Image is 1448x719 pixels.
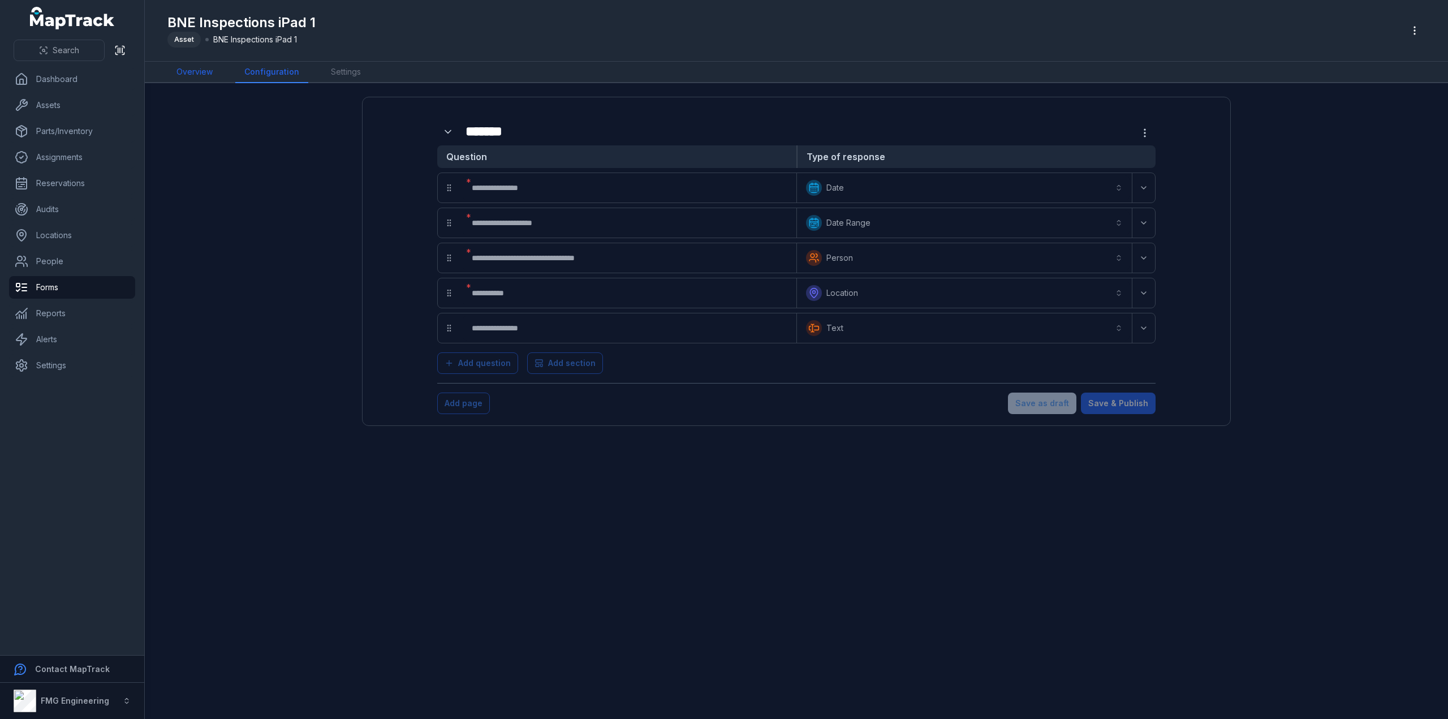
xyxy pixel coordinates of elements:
div: drag [438,247,460,269]
button: more-detail [1134,122,1156,144]
a: Forms [9,276,135,299]
button: Expand [1135,179,1153,197]
a: Settings [322,62,370,83]
button: Expand [1135,284,1153,302]
button: Date Range [799,210,1130,235]
a: People [9,250,135,273]
button: Expand [437,121,459,143]
div: drag [438,317,460,339]
strong: FMG Engineering [41,696,109,705]
div: :r39:-form-item-label [463,175,794,200]
button: Date [799,175,1130,200]
button: Expand [1135,214,1153,232]
a: Reservations [9,172,135,195]
svg: drag [445,289,454,298]
div: drag [438,282,460,304]
div: :r41:-form-item-label [463,316,794,341]
svg: drag [445,183,454,192]
a: Parts/Inventory [9,120,135,143]
button: Text [799,316,1130,341]
div: drag [438,212,460,234]
a: Reports [9,302,135,325]
a: Dashboard [9,68,135,91]
strong: Type of response [796,145,1156,168]
a: Overview [167,62,222,83]
a: Configuration [235,62,308,83]
a: Locations [9,224,135,247]
strong: Question [437,145,796,168]
a: Audits [9,198,135,221]
a: Assets [9,94,135,117]
a: Alerts [9,328,135,351]
strong: Contact MapTrack [35,664,110,674]
svg: drag [445,218,454,227]
a: Settings [9,354,135,377]
span: Search [53,45,79,56]
button: Location [799,281,1130,305]
div: Asset [167,32,201,48]
div: :r3l:-form-item-label [463,246,794,270]
h1: BNE Inspections iPad 1 [167,14,316,32]
span: BNE Inspections iPad 1 [213,34,297,45]
div: :r31:-form-item-label [437,121,461,143]
button: Search [14,40,105,61]
svg: drag [445,324,454,333]
a: MapTrack [30,7,115,29]
a: Assignments [9,146,135,169]
div: :r3r:-form-item-label [463,281,794,305]
button: Expand [1135,319,1153,337]
button: Person [799,246,1130,270]
button: Expand [1135,249,1153,267]
svg: drag [445,253,454,262]
div: :r3f:-form-item-label [463,210,794,235]
div: drag [438,176,460,199]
